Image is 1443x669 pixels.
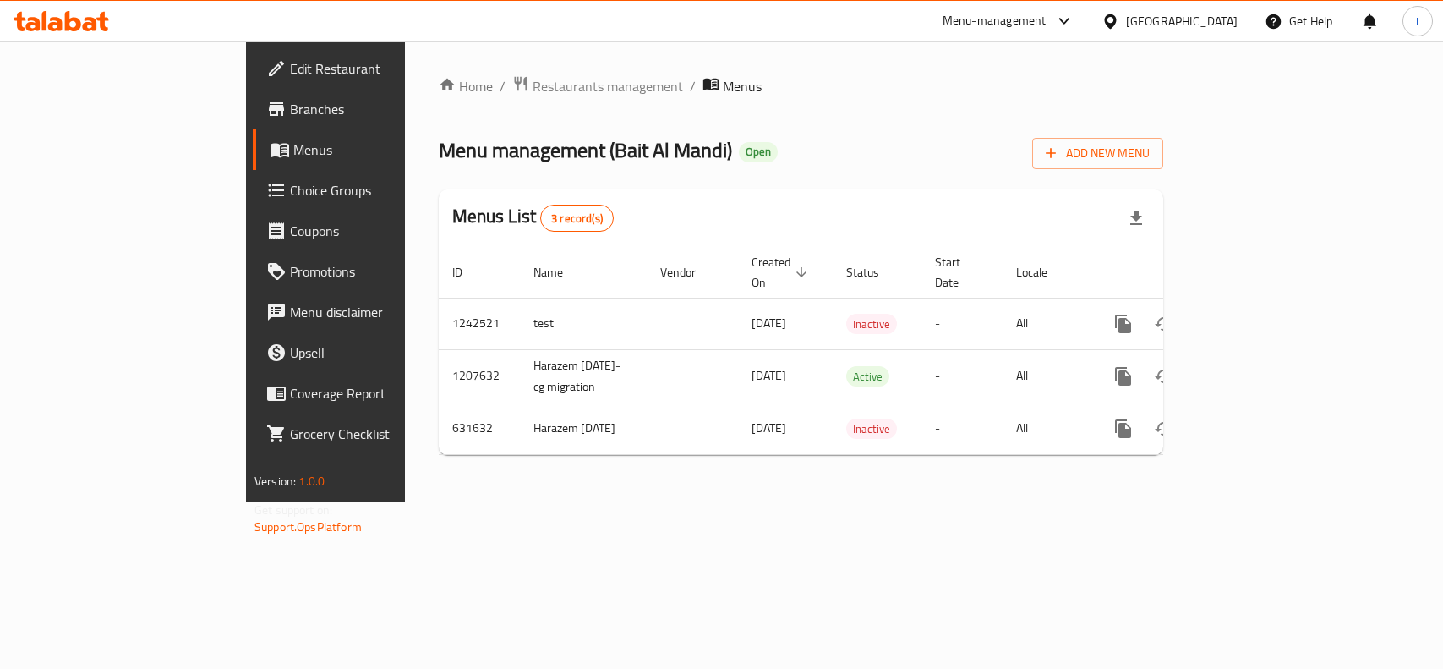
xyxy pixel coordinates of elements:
span: ID [452,262,484,282]
button: Change Status [1144,409,1184,449]
div: [GEOGRAPHIC_DATA] [1126,12,1238,30]
button: more [1103,304,1144,344]
span: Restaurants management [533,76,683,96]
span: Menus [293,140,473,160]
span: 3 record(s) [541,211,613,227]
span: Inactive [846,419,897,439]
span: Inactive [846,315,897,334]
span: Start Date [935,252,982,293]
a: Support.OpsPlatform [254,516,362,538]
span: Promotions [290,261,473,282]
span: Coupons [290,221,473,241]
span: Coverage Report [290,383,473,403]
span: Name [533,262,585,282]
button: Change Status [1144,304,1184,344]
span: [DATE] [752,417,786,439]
span: Menus [723,76,762,96]
a: Coverage Report [253,373,487,414]
td: - [921,298,1003,349]
span: Status [846,262,901,282]
li: / [690,76,696,96]
a: Menus [253,129,487,170]
h2: Menus List [452,204,614,232]
a: Grocery Checklist [253,414,487,454]
td: All [1003,298,1090,349]
td: Harazem [DATE] [520,403,647,454]
span: Menu disclaimer [290,302,473,322]
td: - [921,349,1003,403]
button: more [1103,356,1144,397]
a: Branches [253,89,487,129]
span: Open [739,145,778,159]
button: more [1103,409,1144,449]
div: Active [846,366,889,387]
span: Get support on: [254,499,332,521]
span: i [1416,12,1418,30]
td: test [520,298,647,349]
td: All [1003,349,1090,403]
td: Harazem [DATE]-cg migration [520,349,647,403]
span: Edit Restaurant [290,58,473,79]
a: Coupons [253,211,487,251]
span: Branches [290,99,473,119]
table: enhanced table [439,247,1279,455]
a: Promotions [253,251,487,292]
td: - [921,403,1003,454]
span: Grocery Checklist [290,424,473,444]
span: Version: [254,470,296,492]
button: Change Status [1144,356,1184,397]
a: Choice Groups [253,170,487,211]
span: Locale [1016,262,1069,282]
span: 1.0.0 [298,470,325,492]
th: Actions [1090,247,1279,299]
div: Inactive [846,419,897,439]
a: Edit Restaurant [253,48,487,89]
a: Restaurants management [512,75,683,97]
span: Add New Menu [1046,143,1150,164]
button: Add New Menu [1032,138,1163,169]
td: All [1003,403,1090,454]
span: [DATE] [752,365,786,387]
span: Vendor [660,262,718,282]
a: Upsell [253,332,487,373]
li: / [500,76,506,96]
span: Choice Groups [290,180,473,200]
div: Export file [1116,198,1156,239]
span: Active [846,367,889,387]
div: Open [739,142,778,162]
div: Total records count [540,205,614,232]
span: Created On [752,252,812,293]
a: Menu disclaimer [253,292,487,332]
span: Menu management ( Bait Al Mandi ) [439,131,732,169]
span: Upsell [290,343,473,363]
span: [DATE] [752,312,786,334]
nav: breadcrumb [439,75,1163,97]
div: Menu-management [943,11,1047,31]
